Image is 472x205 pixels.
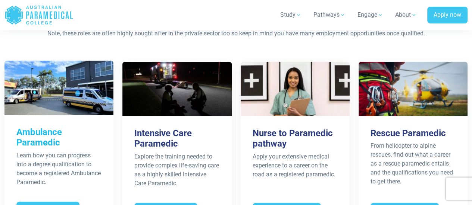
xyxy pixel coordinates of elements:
[134,128,219,150] h3: Intensive Care Paramedic
[253,152,338,179] div: Apply your extensive medical experience to a career on the road as a registered paramedic.
[253,128,338,150] h3: Nurse to Paramedic pathway
[16,151,101,187] div: Learn how you can progress into a degree qualification to become a registered Ambulance Paramedic.
[39,29,433,38] p: Note, these roles are often highly sought after in the private sector too so keep in mind you hav...
[4,61,113,115] img: Ambulance Paramedic
[4,3,74,27] a: Australian Paramedical College
[122,62,231,116] img: Intensive Care Paramedic
[371,141,456,186] div: From helicopter to alpine rescues, find out what a career as a rescue paramedic entails and the q...
[353,4,388,25] a: Engage
[16,127,101,148] h3: Ambulance Paramedic
[134,152,219,188] div: Explore the training needed to provide complex life-saving care as a highly skilled Intensive Car...
[371,128,456,139] h3: Rescue Paramedic
[359,62,468,116] img: Rescue Paramedic
[309,4,350,25] a: Pathways
[276,4,306,25] a: Study
[241,62,350,116] img: Nurse to Paramedic pathway
[427,7,468,24] a: Apply now
[391,4,421,25] a: About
